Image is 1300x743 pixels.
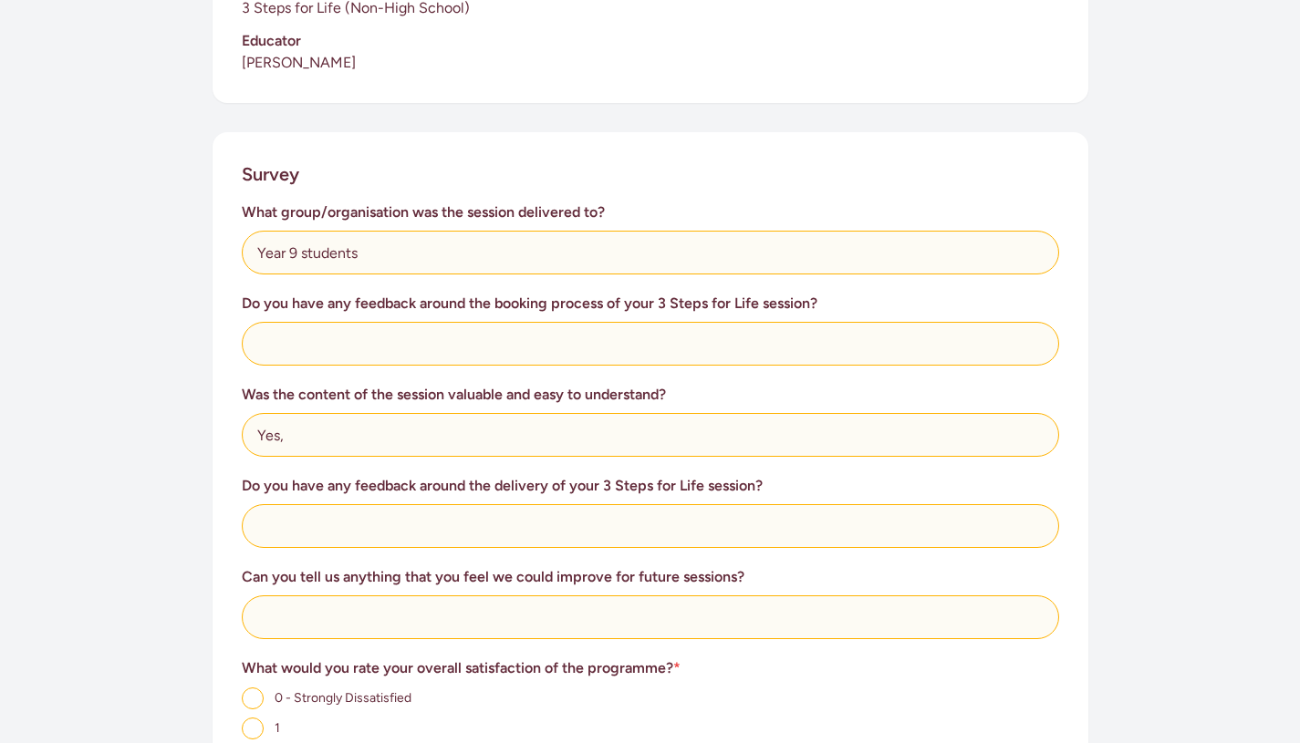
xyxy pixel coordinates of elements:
p: [PERSON_NAME] [242,52,1059,74]
span: 0 - Strongly Dissatisfied [275,690,411,706]
h3: Educator [242,30,1059,52]
h2: Survey [242,161,299,187]
h3: Can you tell us anything that you feel we could improve for future sessions? [242,566,1059,588]
input: 0 - Strongly Dissatisfied [242,687,264,709]
h3: Was the content of the session valuable and easy to understand? [242,384,1059,406]
h3: Do you have any feedback around the booking process of your 3 Steps for Life session? [242,293,1059,315]
h3: Do you have any feedback around the delivery of your 3 Steps for Life session? [242,475,1059,497]
h3: What would you rate your overall satisfaction of the programme? [242,657,1059,679]
span: 1 [275,720,280,736]
input: 1 [242,717,264,739]
h3: What group/organisation was the session delivered to? [242,201,1059,223]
